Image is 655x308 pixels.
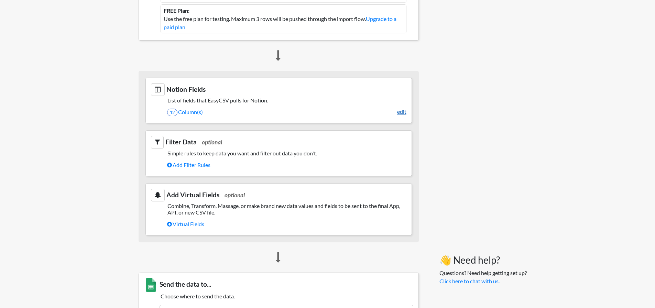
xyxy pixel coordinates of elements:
[164,7,189,14] b: FREE Plan:
[144,293,413,299] h5: Choose where to send the data.
[151,136,406,148] h3: Filter Data
[167,106,406,118] a: 12Column(s)
[167,109,177,116] span: 12
[164,15,396,30] a: Upgrade to a paid plan
[225,191,245,199] span: optional
[202,139,222,146] span: optional
[439,269,527,285] p: Questions? Need help getting set up?
[151,150,406,156] h5: Simple rules to keep data you want and filter out data you don't.
[439,254,527,266] h3: 👋 Need help?
[161,4,406,33] li: Use the free plan for testing. Maximum 3 rows will be pushed through the import flow.
[151,202,406,216] h5: Combine, Transform, Massage, or make brand new data values and fields to be sent to the final App...
[144,278,413,292] h3: Send the data to...
[167,218,406,230] a: Virtual Fields
[621,274,647,300] iframe: Drift Widget Chat Controller
[151,83,406,96] h3: Notion Fields
[167,159,406,171] a: Add Filter Rules
[144,278,158,292] img: Google Sheets
[151,97,406,103] h5: List of fields that EasyCSV pulls for Notion.
[439,278,500,284] a: Click here to chat with us.
[397,108,406,116] a: edit
[151,189,406,201] h3: Add Virtual Fields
